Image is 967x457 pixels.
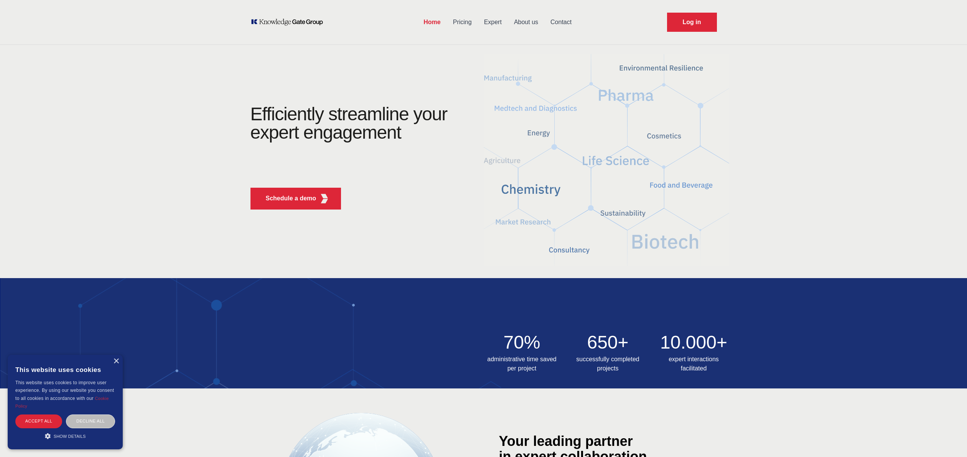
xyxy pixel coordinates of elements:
[667,13,717,32] a: Request Demo
[15,432,115,440] div: Show details
[66,414,115,428] div: Decline all
[447,12,478,32] a: Pricing
[250,18,328,26] a: KOL Knowledge Platform: Talk to Key External Experts (KEE)
[54,434,86,439] span: Show details
[544,12,578,32] a: Contact
[484,333,560,352] h2: 70%
[15,396,109,408] a: Cookie Policy
[656,333,732,352] h2: 10.000+
[15,380,114,401] span: This website uses cookies to improve user experience. By using our website you consent to all coo...
[570,355,646,373] h3: successfully completed projects
[929,420,967,457] iframe: Chat Widget
[484,50,729,270] img: KGG Fifth Element RED
[570,333,646,352] h2: 650+
[250,188,341,210] button: Schedule a demoKGG Fifth Element RED
[484,355,560,373] h3: administrative time saved per project
[417,12,446,32] a: Home
[15,360,115,379] div: This website uses cookies
[478,12,508,32] a: Expert
[508,12,544,32] a: About us
[113,359,119,364] div: Close
[250,104,448,143] h1: Efficiently streamline your expert engagement
[15,414,62,428] div: Accept all
[320,194,329,203] img: KGG Fifth Element RED
[656,355,732,373] h3: expert interactions facilitated
[266,194,316,203] p: Schedule a demo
